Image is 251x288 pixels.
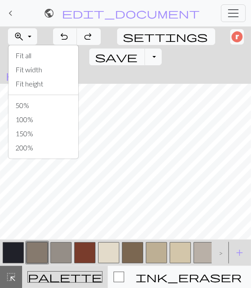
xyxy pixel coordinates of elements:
[117,28,215,45] button: Settings
[6,69,48,82] span: help
[8,49,78,63] button: Fit all
[234,247,245,259] span: add
[232,31,243,42] img: Ravelry
[28,271,102,283] span: palette
[221,4,246,22] button: Toggle navigation
[8,112,78,127] button: 100%
[8,63,78,77] button: Fit width
[6,271,16,283] span: highlight_alt
[59,30,69,43] span: undo
[62,7,200,19] span: edit_document
[8,77,78,91] button: Fit height
[8,141,78,155] button: 200%
[123,30,208,43] span: settings
[14,30,24,43] span: zoom_in
[136,271,242,283] span: ink_eraser
[5,7,16,19] span: keyboard_arrow_left
[95,51,137,63] span: save
[44,7,54,19] span: public
[8,98,78,112] button: 50%
[83,30,93,43] span: redo
[8,127,78,141] button: 150%
[123,31,208,42] i: Settings
[212,241,226,265] div: >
